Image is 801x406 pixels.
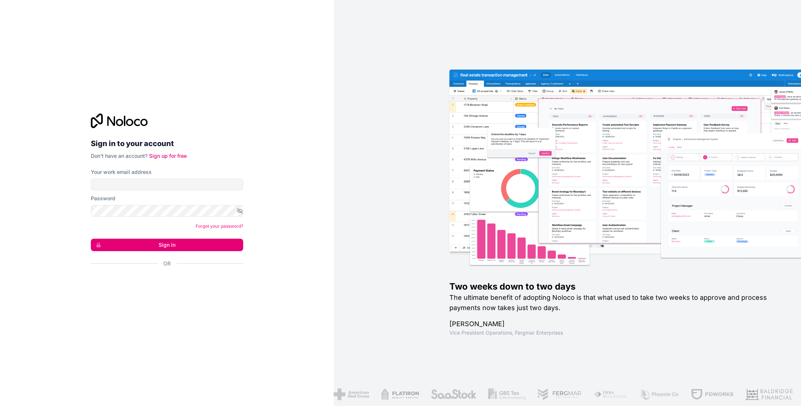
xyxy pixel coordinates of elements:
[91,179,243,190] input: Email address
[91,195,115,202] label: Password
[449,319,778,329] h1: [PERSON_NAME]
[333,388,369,400] img: /assets/american-red-cross-BAupjrZR.png
[91,137,243,150] h2: Sign in to your account
[537,388,582,400] img: /assets/fergmar-CudnrXN5.png
[639,388,679,400] img: /assets/phoenix-BREaitsQ.png
[149,153,187,159] a: Sign up for free
[91,205,243,217] input: Password
[449,329,778,336] h1: Vice President Operations , Fergmar Enterprises
[690,388,733,400] img: /assets/fdworks-Bi04fVtw.png
[449,281,778,293] h1: Two weeks down to two days
[163,260,171,267] span: Or
[91,168,152,176] label: Your work email address
[488,388,525,400] img: /assets/gbstax-C-GtDUiK.png
[593,388,627,400] img: /assets/fiera-fwj2N5v4.png
[91,153,148,159] span: Don't have an account?
[745,388,792,400] img: /assets/baldridge-DxmPIwAm.png
[196,223,243,229] a: Forgot your password?
[381,388,419,400] img: /assets/flatiron-C8eUkumj.png
[91,239,243,251] button: Sign in
[430,388,476,400] img: /assets/saastock-C6Zbiodz.png
[449,293,778,313] h2: The ultimate benefit of adopting Noloco is that what used to take two weeks to approve and proces...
